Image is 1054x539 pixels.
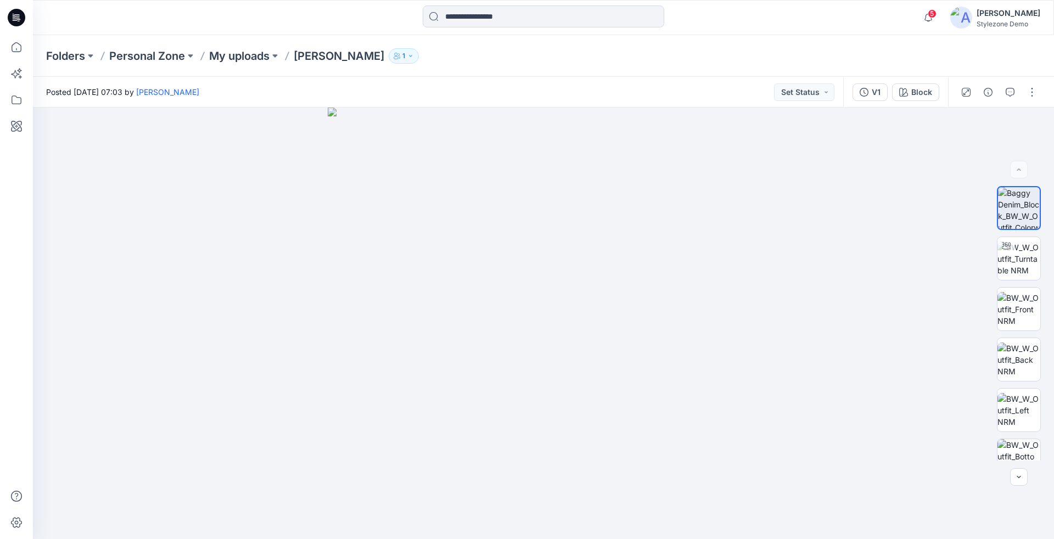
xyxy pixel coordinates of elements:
[389,48,419,64] button: 1
[911,86,932,98] div: Block
[892,83,939,101] button: Block
[997,393,1040,428] img: BW_W_Outfit_Left NRM
[950,7,972,29] img: avatar
[872,86,881,98] div: V1
[402,50,405,62] p: 1
[853,83,888,101] button: V1
[46,48,85,64] a: Folders
[46,86,199,98] span: Posted [DATE] 07:03 by
[997,343,1040,377] img: BW_W_Outfit_Back NRM
[997,242,1040,276] img: BW_W_Outfit_Turntable NRM
[294,48,384,64] p: [PERSON_NAME]
[979,83,997,101] button: Details
[997,292,1040,327] img: BW_W_Outfit_Front NRM
[109,48,185,64] a: Personal Zone
[209,48,270,64] a: My uploads
[977,20,1040,28] div: Stylezone Demo
[997,439,1040,482] img: BW_W_Outfit_Bottom_CloseUp NRM
[998,187,1040,229] img: Baggy Denim_Block_BW_W_Outfit_Colorway NRM
[977,7,1040,20] div: [PERSON_NAME]
[928,9,937,18] span: 5
[328,108,759,539] img: eyJhbGciOiJIUzI1NiIsImtpZCI6IjAiLCJzbHQiOiJzZXMiLCJ0eXAiOiJKV1QifQ.eyJkYXRhIjp7InR5cGUiOiJzdG9yYW...
[136,87,199,97] a: [PERSON_NAME]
